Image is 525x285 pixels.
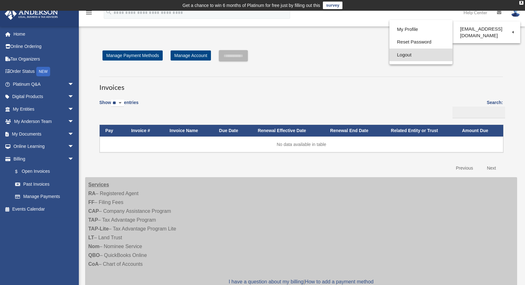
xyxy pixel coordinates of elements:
a: $Open Invoices [9,165,77,178]
a: Platinum Q&Aarrow_drop_down [4,78,84,90]
strong: QBO [88,253,100,258]
a: I have a question about my billing [229,279,303,284]
a: Events Calendar [4,203,84,215]
a: Next [482,162,501,175]
span: arrow_drop_down [68,128,80,141]
h3: Invoices [99,77,503,92]
strong: TAP-Lite [88,226,109,231]
span: arrow_drop_down [68,78,80,91]
a: Digital Productsarrow_drop_down [4,90,84,103]
a: Manage Account [171,50,211,61]
span: arrow_drop_down [68,153,80,166]
span: $ [19,168,22,176]
strong: Services [88,182,109,187]
a: [EMAIL_ADDRESS][DOMAIN_NAME] [452,23,520,42]
a: Manage Payments [9,190,80,203]
a: Previous [451,162,478,175]
strong: FF [88,200,95,205]
label: Show entries [99,99,138,113]
a: Order StatusNEW [4,65,84,78]
i: menu [85,9,93,16]
span: arrow_drop_down [68,103,80,116]
a: Billingarrow_drop_down [4,153,80,165]
label: Search: [450,99,503,118]
input: Search: [452,107,505,119]
div: close [519,1,523,5]
th: Invoice Name: activate to sort column ascending [164,125,213,137]
strong: CAP [88,208,99,214]
th: Invoice #: activate to sort column ascending [125,125,164,137]
a: My Documentsarrow_drop_down [4,128,84,140]
a: Logout [389,49,452,61]
td: No data available in table [100,137,503,152]
a: How to add a payment method [305,279,374,284]
strong: Nom [88,244,100,249]
a: Online Learningarrow_drop_down [4,140,84,153]
a: Tax Organizers [4,53,84,65]
img: Anderson Advisors Platinum Portal [3,8,60,20]
strong: RA [88,191,96,196]
a: Online Ordering [4,40,84,53]
th: Renewal Effective Date: activate to sort column ascending [252,125,324,137]
th: Related Entity or Trust: activate to sort column ascending [385,125,457,137]
select: Showentries [111,100,124,107]
a: My Profile [389,23,452,36]
a: Past Invoices [9,178,80,190]
a: Home [4,28,84,40]
a: My Anderson Teamarrow_drop_down [4,115,84,128]
a: Reset Password [389,36,452,49]
th: Amount Due: activate to sort column ascending [456,125,503,137]
div: NEW [36,67,50,76]
span: arrow_drop_down [68,140,80,153]
th: Due Date: activate to sort column ascending [213,125,252,137]
strong: TAP [88,217,98,223]
a: Manage Payment Methods [102,50,163,61]
th: Pay: activate to sort column descending [100,125,125,137]
strong: LT [88,235,94,240]
a: menu [85,11,93,16]
i: search [105,9,112,15]
img: User Pic [511,8,520,17]
strong: CoA [88,261,99,267]
span: arrow_drop_down [68,90,80,103]
a: survey [323,2,342,9]
th: Renewal End Date: activate to sort column ascending [324,125,385,137]
span: arrow_drop_down [68,115,80,128]
a: My Entitiesarrow_drop_down [4,103,84,115]
div: Get a chance to win 6 months of Platinum for free just by filling out this [183,2,320,9]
